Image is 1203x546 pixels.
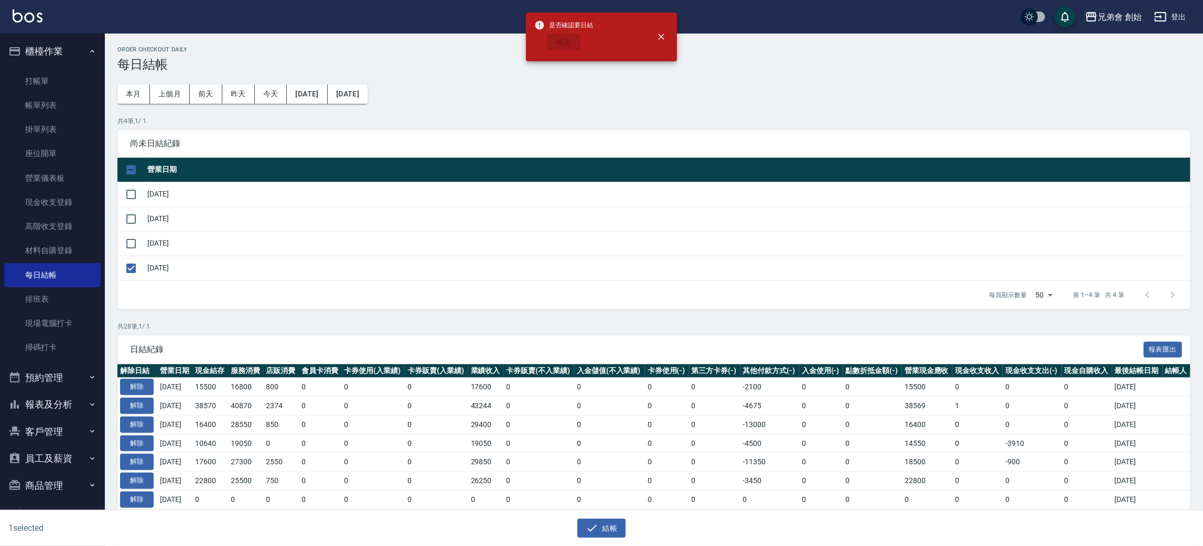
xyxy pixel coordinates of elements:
td: 0 [1062,378,1112,397]
td: [DATE] [157,397,192,416]
td: 0 [468,490,503,509]
td: 0 [574,434,645,453]
td: 0 [952,490,1003,509]
td: [DATE] [1112,415,1163,434]
th: 現金自購收入 [1062,364,1112,378]
td: 0 [952,378,1003,397]
td: 10640 [192,434,228,453]
td: 0 [645,397,689,416]
td: 0 [405,509,468,528]
td: 19050 [228,434,263,453]
td: 0 [1062,509,1112,528]
td: 0 [342,415,405,434]
th: 營業日期 [157,364,192,378]
button: 報表匯出 [1144,342,1183,358]
td: 0 [843,453,902,472]
button: 昨天 [222,84,255,104]
td: 29400 [468,415,503,434]
h6: 1 selected [8,521,299,534]
td: 0 [952,434,1003,453]
td: 0 [263,490,298,509]
td: 38570 [192,397,228,416]
td: 40870 [228,397,263,416]
td: 0 [342,453,405,472]
td: 0 [1062,490,1112,509]
button: 登出 [1150,7,1190,27]
td: 0 [689,397,740,416]
td: 2374 [263,397,298,416]
td: [DATE] [1112,453,1163,472]
button: 客戶管理 [4,418,101,445]
a: 座位開單 [4,141,101,166]
button: 解除 [120,454,154,470]
span: 日結紀錄 [130,344,1144,355]
td: 0 [799,509,843,528]
td: -11350 [740,453,799,472]
td: 0 [405,453,468,472]
td: -13000 [740,415,799,434]
td: 0 [299,415,342,434]
td: 28550 [228,415,263,434]
td: 22800 [902,472,952,490]
button: 解除 [120,398,154,414]
div: 50 [1032,281,1057,309]
td: 0 [1062,453,1112,472]
a: 每日結帳 [4,263,101,287]
td: 24700 [902,509,952,528]
th: 現金結存 [192,364,228,378]
td: 0 [228,490,263,509]
td: 0 [799,490,843,509]
span: 尚未日結紀錄 [130,138,1178,149]
td: 0 [299,509,342,528]
a: 高階收支登錄 [4,214,101,238]
td: 0 [299,490,342,509]
td: 38569 [902,397,952,416]
td: [DATE] [145,256,1190,280]
td: 0 [299,378,342,397]
th: 卡券使用(-) [645,364,689,378]
td: 0 [645,415,689,434]
td: 24700 [192,509,228,528]
th: 卡券販賣(入業績) [405,364,468,378]
td: 0 [503,490,574,509]
th: 解除日結 [117,364,157,378]
p: 每頁顯示數量 [990,290,1027,300]
td: 0 [342,472,405,490]
td: 0 [689,434,740,453]
button: [DATE] [328,84,368,104]
td: 0 [342,378,405,397]
td: 0 [503,415,574,434]
td: 0 [843,490,902,509]
td: 0 [799,415,843,434]
td: 0 [574,397,645,416]
a: 掃碼打卡 [4,335,101,359]
a: 現場電腦打卡 [4,311,101,335]
button: 解除 [120,435,154,452]
th: 現金收支支出(-) [1003,364,1061,378]
td: 0 [1003,378,1061,397]
td: 0 [405,415,468,434]
th: 點數折抵金額(-) [843,364,902,378]
td: 0 [299,453,342,472]
button: 結帳 [577,519,626,538]
a: 打帳單 [4,69,101,93]
td: 850 [263,415,298,434]
td: 0 [689,472,740,490]
button: 解除 [120,473,154,489]
p: 第 1–4 筆 共 4 筆 [1073,290,1124,300]
td: [DATE] [145,231,1190,256]
td: -900 [1003,453,1061,472]
td: 25500 [228,472,263,490]
td: 0 [843,397,902,416]
td: [DATE] [145,182,1190,206]
th: 入金使用(-) [799,364,843,378]
td: [DATE] [1112,490,1163,509]
td: 0 [574,472,645,490]
td: 0 [645,490,689,509]
td: 0 [645,453,689,472]
td: 0 [342,397,405,416]
a: 報表匯出 [1144,344,1183,354]
td: 29850 [468,453,503,472]
td: 0 [405,490,468,509]
td: 15500 [192,378,228,397]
